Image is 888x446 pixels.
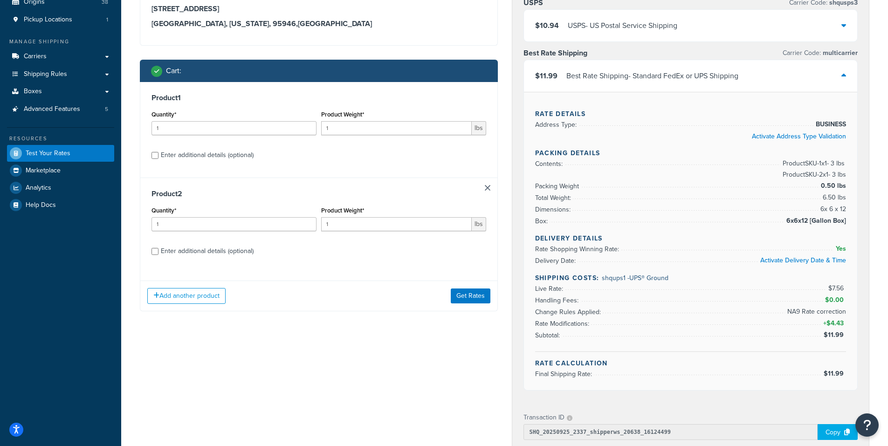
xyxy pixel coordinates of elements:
a: Activate Delivery Date & Time [760,255,846,265]
span: $11.99 [824,369,846,378]
span: $4.43 [826,318,846,328]
span: Marketplace [26,167,61,175]
span: Help Docs [26,201,56,209]
span: Rate Modifications: [535,319,592,329]
h4: Delivery Details [535,233,847,243]
span: $11.99 [535,70,558,81]
div: Best Rate Shipping - Standard FedEx or UPS Shipping [566,69,738,82]
h4: Rate Details [535,109,847,119]
span: Total Weight: [535,193,573,203]
span: Contents: [535,159,565,169]
button: Open Resource Center [855,413,879,437]
input: Enter additional details (optional) [151,248,158,255]
h3: [STREET_ADDRESS] [151,4,486,14]
span: 6x6x12 [Gallon Box] [784,215,846,226]
a: Shipping Rules [7,66,114,83]
span: Final Shipping Rate: [535,369,594,379]
span: shqups1 - UPS® Ground [602,273,668,283]
span: Packing Weight [535,181,581,191]
span: + [821,318,846,329]
span: Rate Shopping Winning Rate: [535,244,621,254]
span: BUSINESS [813,119,846,130]
button: Get Rates [451,288,490,303]
a: Carriers [7,48,114,65]
h3: Product 1 [151,93,486,103]
div: USPS - US Postal Service Shipping [568,19,677,32]
span: Shipping Rules [24,70,67,78]
span: 6.50 lbs [820,192,846,203]
input: 0.00 [321,217,472,231]
a: Help Docs [7,197,114,213]
h2: Cart : [166,67,181,75]
span: Product SKU-1 x 1 - 3 lbs Product SKU-2 x 1 - 3 lbs [780,158,846,180]
a: Boxes [7,83,114,100]
h3: Product 2 [151,189,486,199]
span: Box: [535,216,550,226]
span: Change Rules Applied: [535,307,603,317]
input: 0 [151,121,317,135]
a: Test Your Rates [7,145,114,162]
li: Advanced Features [7,101,114,118]
div: Resources [7,135,114,143]
span: Carriers [24,53,47,61]
button: Add another product [147,288,226,304]
span: $11.99 [824,330,846,340]
input: Enter additional details (optional) [151,152,158,159]
h4: Rate Calculation [535,358,847,368]
label: Product Weight* [321,111,364,118]
span: $10.94 [535,20,559,31]
p: Transaction ID [523,411,564,424]
span: Boxes [24,88,42,96]
a: Advanced Features5 [7,101,114,118]
label: Quantity* [151,207,176,214]
span: $0.00 [825,295,846,305]
p: Carrier Code: [783,47,858,60]
span: $7.56 [828,283,846,293]
span: 0.50 lbs [819,180,846,192]
input: 0.00 [321,121,472,135]
span: Live Rate: [535,284,565,294]
h4: Shipping Costs: [535,273,847,283]
span: Address Type: [535,120,579,130]
span: Subtotal: [535,330,562,340]
div: Copy [818,424,858,440]
span: Analytics [26,184,51,192]
span: Delivery Date: [535,256,578,266]
a: Activate Address Type Validation [752,131,846,141]
label: Quantity* [151,111,176,118]
span: Yes [833,243,846,254]
h4: Packing Details [535,148,847,158]
a: Remove Item [485,185,490,191]
h3: [GEOGRAPHIC_DATA], [US_STATE], 95946 , [GEOGRAPHIC_DATA] [151,19,486,28]
div: Manage Shipping [7,38,114,46]
span: 5 [105,105,108,113]
span: lbs [472,121,486,135]
a: Analytics [7,179,114,196]
div: Enter additional details (optional) [161,245,254,258]
li: Pickup Locations [7,11,114,28]
div: Enter additional details (optional) [161,149,254,162]
span: 6 x 6 x 12 [818,204,846,215]
label: Product Weight* [321,207,364,214]
span: lbs [472,217,486,231]
a: Pickup Locations1 [7,11,114,28]
span: Advanced Features [24,105,80,113]
span: 1 [106,16,108,24]
span: Test Your Rates [26,150,70,158]
span: multicarrier [821,48,858,58]
span: Pickup Locations [24,16,72,24]
h3: Best Rate Shipping [523,48,587,58]
span: Handling Fees: [535,295,581,305]
a: Marketplace [7,162,114,179]
span: NA9 Rate correction [785,306,846,317]
input: 0 [151,217,317,231]
span: Dimensions: [535,205,573,214]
